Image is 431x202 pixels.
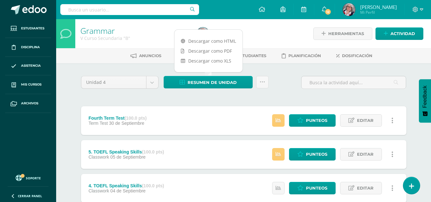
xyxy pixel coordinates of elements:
[109,121,145,126] span: 30 de Septiembre
[26,176,41,180] span: Soporte
[175,56,242,66] a: Descargar como XLS
[21,82,41,87] span: Mis cursos
[375,27,423,40] a: Actividad
[306,115,327,126] span: Punteos
[289,114,336,127] a: Punteos
[88,149,164,154] div: 5. TOEFL Speaking Skills
[80,25,115,36] a: Grammar
[5,75,51,94] a: Mis cursos
[21,101,38,106] span: Archivos
[110,188,146,193] span: 04 de Septiembre
[175,46,242,56] a: Descargar como PDF
[390,28,415,40] span: Actividad
[88,116,146,121] div: Fourth Term Test
[88,188,109,193] span: Classwork
[86,76,141,88] span: Unidad 4
[357,182,374,194] span: Editar
[18,194,42,198] span: Cerrar panel
[81,76,158,88] a: Unidad 4
[336,51,372,61] a: Dosificación
[422,86,428,108] span: Feedback
[419,79,431,123] button: Feedback - Mostrar encuesta
[8,173,48,182] a: Soporte
[21,63,41,68] span: Asistencia
[357,148,374,160] span: Editar
[60,4,199,15] input: Busca un usuario...
[110,154,146,160] span: 05 de Septiembre
[124,116,146,121] strong: (100.0 pts)
[21,45,40,50] span: Disciplina
[306,148,327,160] span: Punteos
[288,53,321,58] span: Planificación
[237,53,266,58] span: Estudiantes
[142,149,164,154] strong: (100.0 pts)
[188,77,237,88] span: Resumen de unidad
[175,36,242,46] a: Descargar como HTML
[342,53,372,58] span: Dosificación
[328,28,364,40] span: Herramientas
[5,57,51,76] a: Asistencia
[343,3,355,16] img: d15f609fbe877e890c67bc9977e491b7.png
[130,51,161,61] a: Anuncios
[164,76,253,88] a: Resumen de unidad
[88,183,164,188] div: 4. TOEFL Speaking Skills
[88,154,109,160] span: Classwork
[142,183,164,188] strong: (100.0 pts)
[357,115,374,126] span: Editar
[139,53,161,58] span: Anuncios
[5,19,51,38] a: Estudiantes
[306,182,327,194] span: Punteos
[313,27,372,40] a: Herramientas
[289,182,336,194] a: Punteos
[21,26,44,31] span: Estudiantes
[324,8,331,15] span: 12
[5,38,51,57] a: Disciplina
[88,121,108,126] span: Term Test
[5,94,51,113] a: Archivos
[301,76,406,89] input: Busca la actividad aquí...
[197,27,209,40] img: d15f609fbe877e890c67bc9977e491b7.png
[228,51,266,61] a: Estudiantes
[289,148,336,161] a: Punteos
[80,35,189,41] div: V Curso Secundaria 'B'
[80,26,189,35] h1: Grammar
[282,51,321,61] a: Planificación
[360,10,397,15] span: Mi Perfil
[360,4,397,10] span: [PERSON_NAME]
